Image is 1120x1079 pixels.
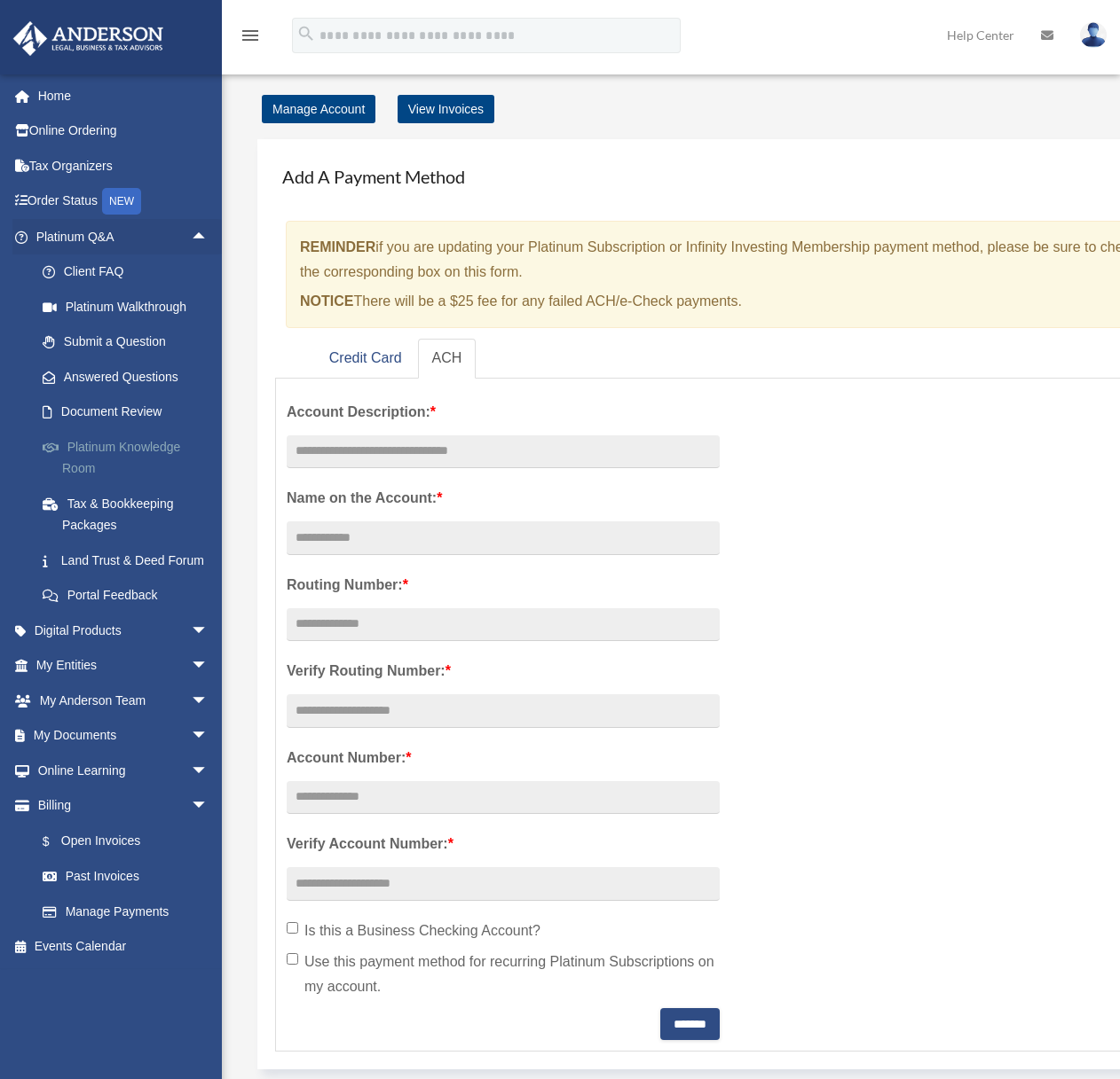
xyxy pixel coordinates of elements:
a: Manage Payments [25,894,226,929]
label: Is this a Business Checking Account? [287,919,720,943]
span: arrow_drop_down [191,788,226,825]
a: Platinum Walkthrough [25,289,235,324]
a: Home [12,78,235,113]
strong: NOTICE [300,293,353,309]
a: My Documentsarrow_drop_down [12,718,235,754]
i: menu [240,25,261,46]
label: Routing Number: [287,573,720,598]
a: My Entitiesarrow_drop_down [12,648,235,684]
span: arrow_drop_down [191,683,226,719]
span: arrow_drop_down [191,718,226,755]
a: Manage Account [262,95,375,123]
strong: REMINDER [300,239,375,254]
i: search [296,24,316,43]
span: arrow_drop_down [191,753,226,789]
a: Document Review [25,395,235,430]
span: arrow_drop_up [191,219,226,255]
a: Events Calendar [12,929,235,965]
a: My Anderson Teamarrow_drop_down [12,683,235,718]
a: Online Learningarrow_drop_down [12,753,235,788]
input: Is this a Business Checking Account? [287,922,298,934]
label: Account Description: [287,400,720,425]
a: Platinum Knowledge Room [25,429,235,486]
a: Portal Feedback [25,578,235,614]
span: arrow_drop_down [191,648,226,684]
a: Submit a Question [25,324,235,360]
label: Account Number: [287,746,720,770]
label: Verify Routing Number: [287,659,720,684]
a: Platinum Q&Aarrow_drop_up [12,219,235,254]
a: Tax Organizers [12,148,235,184]
a: Client FAQ [25,254,235,290]
a: $Open Invoices [25,823,235,859]
label: Name on the Account: [287,486,720,511]
span: $ [52,831,61,853]
a: Past Invoices [25,859,235,895]
a: Land Trust & Deed Forum [25,543,235,578]
label: Verify Account Number: [287,832,720,856]
a: Order StatusNEW [12,184,235,220]
a: Billingarrow_drop_down [12,788,235,824]
a: Answered Questions [25,359,235,395]
span: arrow_drop_down [191,613,226,649]
a: View Invoices [398,95,494,123]
img: Anderson Advisors Platinum Portal [8,21,169,56]
input: Use this payment method for recurring Platinum Subscriptions on my account. [287,953,298,965]
a: Online Ordering [12,113,235,149]
a: ACH [418,339,477,379]
a: Credit Card [315,339,416,379]
label: Use this payment method for recurring Platinum Subscriptions on my account. [287,950,720,999]
a: menu [240,31,261,46]
img: User Pic [1080,22,1107,48]
div: NEW [102,188,141,215]
a: Digital Productsarrow_drop_down [12,613,235,648]
a: Tax & Bookkeeping Packages [25,486,235,543]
